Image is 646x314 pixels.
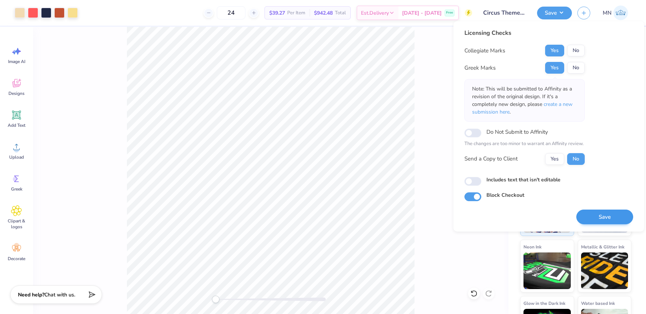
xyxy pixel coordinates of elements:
span: Decorate [8,256,25,262]
img: Mark Navarro [613,5,628,20]
input: Untitled Design [478,5,532,20]
p: The changes are too minor to warrant an Affinity review. [464,140,585,148]
span: MN [603,9,612,17]
span: Image AI [8,59,25,64]
button: Save [537,7,572,19]
span: Clipart & logos [4,218,29,230]
p: Note: This will be submitted to Affinity as a revision of the original design. If it's a complete... [472,85,577,116]
div: Licensing Checks [464,29,585,37]
button: No [567,153,585,165]
img: Neon Ink [523,252,571,289]
span: Chat with us. [44,291,75,298]
span: Est. Delivery [361,9,389,17]
span: Designs [8,90,25,96]
label: Do Not Submit to Affinity [486,127,548,137]
span: Total [335,9,346,17]
span: Greek [11,186,22,192]
span: Add Text [8,122,25,128]
label: Includes text that isn't editable [486,176,561,184]
span: Water based Ink [581,299,615,307]
span: Free [446,10,453,15]
button: Yes [545,45,564,56]
a: MN [599,5,631,20]
span: $39.27 [269,9,285,17]
label: Block Checkout [486,191,524,199]
span: $942.48 [314,9,333,17]
span: Glow in the Dark Ink [523,299,565,307]
strong: Need help? [18,291,44,298]
input: – – [217,6,245,19]
div: Accessibility label [212,296,219,303]
button: No [567,45,585,56]
div: Send a Copy to Client [464,155,518,163]
span: Metallic & Glitter Ink [581,243,624,251]
span: Neon Ink [523,243,541,251]
div: Greek Marks [464,64,496,72]
span: Upload [9,154,24,160]
img: Metallic & Glitter Ink [581,252,628,289]
button: Yes [545,153,564,165]
span: [DATE] - [DATE] [402,9,442,17]
div: Collegiate Marks [464,47,505,55]
button: Save [576,210,633,225]
button: No [567,62,585,74]
button: Yes [545,62,564,74]
span: Per Item [287,9,305,17]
